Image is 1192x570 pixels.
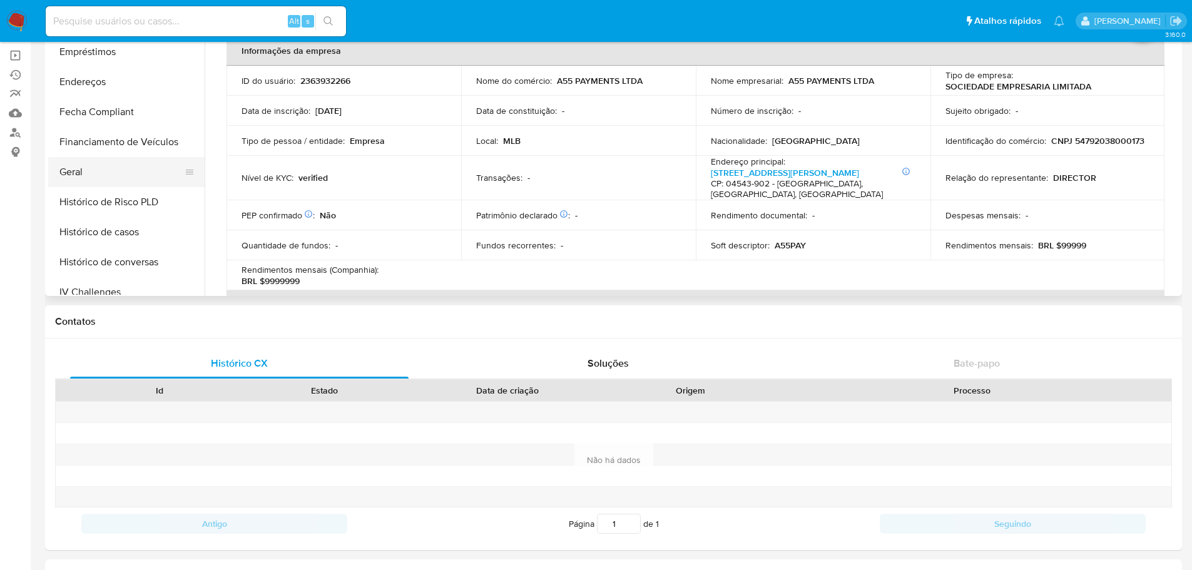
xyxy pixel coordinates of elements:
[48,127,205,157] button: Financiamento de Veículos
[945,69,1013,81] p: Tipo de empresa :
[476,75,552,86] p: Nome do comércio :
[711,178,910,200] h4: CP: 04543-902 - [GEOGRAPHIC_DATA], [GEOGRAPHIC_DATA], [GEOGRAPHIC_DATA]
[81,514,347,534] button: Antigo
[503,135,521,146] p: MLB
[788,75,874,86] p: A55 PAYMENTS LTDA
[798,105,801,116] p: -
[557,75,643,86] p: A55 PAYMENTS LTDA
[1169,14,1183,28] a: Sair
[289,15,299,27] span: Alt
[561,240,563,251] p: -
[711,210,807,221] p: Rendimento documental :
[55,315,1172,328] h1: Contatos
[315,105,342,116] p: [DATE]
[48,157,195,187] button: Geral
[1016,105,1018,116] p: -
[242,75,295,86] p: ID do usuário :
[1051,135,1144,146] p: CNPJ 54792038000173
[945,135,1046,146] p: Identificação do comércio :
[945,172,1048,183] p: Relação do representante :
[954,356,1000,370] span: Bate-papo
[48,247,205,277] button: Histórico de conversas
[974,14,1041,28] span: Atalhos rápidos
[711,105,793,116] p: Número de inscrição :
[711,75,783,86] p: Nome empresarial :
[48,37,205,67] button: Empréstimos
[242,275,300,287] p: BRL $9999999
[782,384,1163,397] div: Processo
[527,172,530,183] p: -
[242,210,315,221] p: PEP confirmado :
[656,517,659,530] span: 1
[242,105,310,116] p: Data de inscrição :
[211,356,268,370] span: Histórico CX
[1038,240,1086,251] p: BRL $99999
[1165,29,1186,39] span: 3.160.0
[48,97,205,127] button: Fecha Compliant
[315,13,341,30] button: search-icon
[812,210,815,221] p: -
[1054,16,1064,26] a: Notificações
[711,166,859,179] a: [STREET_ADDRESS][PERSON_NAME]
[350,135,385,146] p: Empresa
[711,156,785,167] p: Endereço principal :
[775,240,806,251] p: A55PAY
[476,172,522,183] p: Transações :
[945,105,1011,116] p: Sujeito obrigado :
[588,356,629,370] span: Soluções
[46,13,346,29] input: Pesquise usuários ou casos...
[476,105,557,116] p: Data de constituição :
[242,172,293,183] p: Nível de KYC :
[242,240,330,251] p: Quantidade de fundos :
[476,210,570,221] p: Patrimônio declarado :
[227,290,1164,320] th: Detalhes de contato
[880,514,1146,534] button: Seguindo
[306,15,310,27] span: s
[617,384,764,397] div: Origem
[562,105,564,116] p: -
[300,75,350,86] p: 2363932266
[298,172,328,183] p: verified
[48,187,205,217] button: Histórico de Risco PLD
[945,81,1091,92] p: SOCIEDADE EMPRESARIA LIMITADA
[1094,15,1165,27] p: edgar.zuliani@mercadolivre.com
[320,210,336,221] p: Não
[945,210,1021,221] p: Despesas mensais :
[711,240,770,251] p: Soft descriptor :
[335,240,338,251] p: -
[476,135,498,146] p: Local :
[1026,210,1028,221] p: -
[86,384,233,397] div: Id
[242,135,345,146] p: Tipo de pessoa / entidade :
[711,135,767,146] p: Nacionalidade :
[575,210,578,221] p: -
[945,240,1033,251] p: Rendimentos mensais :
[569,514,659,534] span: Página de
[48,67,205,97] button: Endereços
[48,217,205,247] button: Histórico de casos
[772,135,860,146] p: [GEOGRAPHIC_DATA]
[251,384,398,397] div: Estado
[415,384,599,397] div: Data de criação
[48,277,205,307] button: IV Challenges
[227,36,1164,66] th: Informações da empresa
[242,264,379,275] p: Rendimentos mensais (Companhia) :
[1053,172,1096,183] p: DIRECTOR
[476,240,556,251] p: Fundos recorrentes :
